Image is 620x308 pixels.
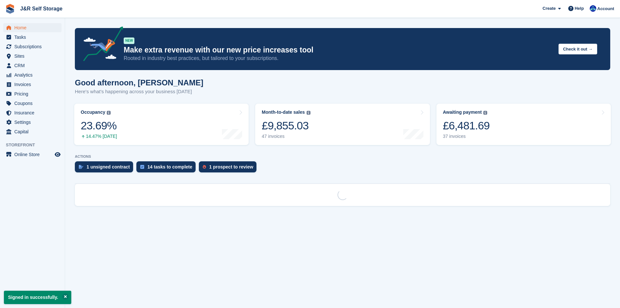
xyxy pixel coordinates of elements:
[262,119,310,132] div: £9,855.03
[74,104,249,145] a: Occupancy 23.69% 14.47% [DATE]
[3,33,62,42] a: menu
[3,61,62,70] a: menu
[3,89,62,98] a: menu
[436,104,611,145] a: Awaiting payment £6,481.69 37 invoices
[14,108,53,117] span: Insurance
[3,42,62,51] a: menu
[54,151,62,158] a: Preview store
[79,165,83,169] img: contract_signature_icon-13c848040528278c33f63329250d36e43548de30e8caae1d1a13099fd9432cc5.svg
[14,51,53,61] span: Sites
[483,111,487,115] img: icon-info-grey-7440780725fd019a000dd9b08b2336e03edf1995a4989e88bcd33f0948082b44.svg
[14,150,53,159] span: Online Store
[597,6,614,12] span: Account
[81,119,117,132] div: 23.69%
[14,42,53,51] span: Subscriptions
[107,111,111,115] img: icon-info-grey-7440780725fd019a000dd9b08b2336e03edf1995a4989e88bcd33f0948082b44.svg
[255,104,430,145] a: Month-to-date sales £9,855.03 47 invoices
[14,118,53,127] span: Settings
[14,127,53,136] span: Capital
[203,165,206,169] img: prospect-51fa495bee0391a8d652442698ab0144808aea92771e9ea1ae160a38d050c398.svg
[3,51,62,61] a: menu
[147,164,192,169] div: 14 tasks to complete
[14,33,53,42] span: Tasks
[14,80,53,89] span: Invoices
[199,161,260,176] a: 1 prospect to review
[14,61,53,70] span: CRM
[443,134,490,139] div: 37 invoices
[3,80,62,89] a: menu
[75,154,610,159] p: ACTIONS
[3,23,62,32] a: menu
[3,118,62,127] a: menu
[81,110,105,115] div: Occupancy
[14,99,53,108] span: Coupons
[307,111,310,115] img: icon-info-grey-7440780725fd019a000dd9b08b2336e03edf1995a4989e88bcd33f0948082b44.svg
[136,161,199,176] a: 14 tasks to complete
[87,164,130,169] div: 1 unsigned contract
[124,37,134,44] div: NEW
[3,99,62,108] a: menu
[124,55,553,62] p: Rooted in industry best practices, but tailored to your subscriptions.
[209,164,253,169] div: 1 prospect to review
[140,165,144,169] img: task-75834270c22a3079a89374b754ae025e5fb1db73e45f91037f5363f120a921f8.svg
[443,119,490,132] div: £6,481.69
[543,5,556,12] span: Create
[262,110,305,115] div: Month-to-date sales
[78,26,123,64] img: price-adjustments-announcement-icon-8257ccfd72463d97f412b2fc003d46551f7dbcb40ab6d574587a9cd5c0d94...
[262,134,310,139] div: 47 invoices
[14,70,53,80] span: Analytics
[590,5,596,12] img: Steve Revell
[75,88,203,95] p: Here's what's happening across your business [DATE]
[3,127,62,136] a: menu
[5,4,15,14] img: stora-icon-8386f47178a22dfd0bd8f6a31ec36ba5ce8667c1dd55bd0f319d3a0aa187defe.svg
[124,45,553,55] p: Make extra revenue with our new price increases tool
[3,70,62,80] a: menu
[6,142,65,148] span: Storefront
[4,291,71,304] p: Signed in successfully.
[575,5,584,12] span: Help
[3,108,62,117] a: menu
[14,89,53,98] span: Pricing
[3,150,62,159] a: menu
[75,78,203,87] h1: Good afternoon, [PERSON_NAME]
[443,110,482,115] div: Awaiting payment
[75,161,136,176] a: 1 unsigned contract
[18,3,65,14] a: J&R Self Storage
[558,44,597,54] button: Check it out →
[14,23,53,32] span: Home
[81,134,117,139] div: 14.47% [DATE]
